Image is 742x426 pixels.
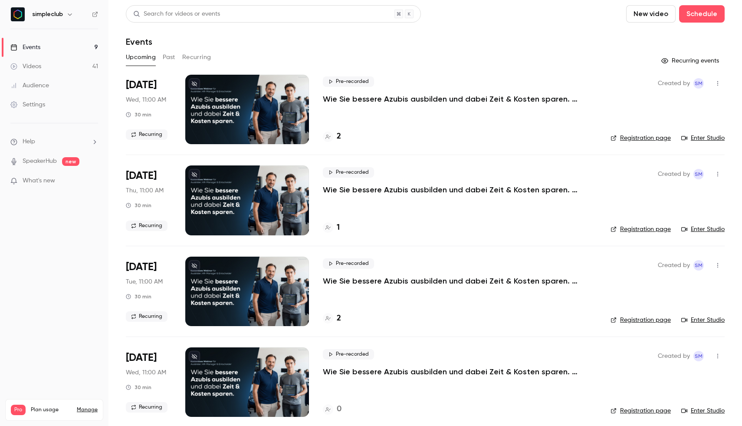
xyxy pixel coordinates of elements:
span: Pre-recorded [323,258,374,269]
span: [DATE] [126,351,157,365]
span: Recurring [126,129,167,140]
span: Created by [658,169,690,179]
h6: simpleclub [32,10,63,19]
a: Manage [77,406,98,413]
a: 2 [323,131,341,142]
div: Events [10,43,40,52]
button: Past [163,50,175,64]
a: Enter Studio [681,134,725,142]
span: Pre-recorded [323,349,374,360]
a: Enter Studio [681,225,725,234]
a: Wie Sie bessere Azubis ausbilden und dabei Zeit & Kosten sparen. (Dienstag, 11:00 Uhr) [323,276,583,286]
h4: 2 [337,131,341,142]
span: Recurring [126,402,167,413]
span: simpleclub Marketing [693,260,704,271]
button: Recurring events [657,54,725,68]
span: sM [695,260,703,271]
li: help-dropdown-opener [10,137,98,146]
span: Plan usage [31,406,72,413]
span: Recurring [126,221,167,231]
a: SpeakerHub [23,157,57,166]
a: Wie Sie bessere Azubis ausbilden und dabei Zeit & Kosten sparen. (Mittwoch, 11:00 Uhr) [323,94,583,104]
div: Settings [10,100,45,109]
div: 30 min [126,111,151,118]
div: 30 min [126,293,151,300]
div: 30 min [126,384,151,391]
iframe: Noticeable Trigger [88,177,98,185]
h4: 2 [337,313,341,324]
a: Enter Studio [681,406,725,415]
a: Registration page [611,134,671,142]
span: [DATE] [126,260,157,274]
span: Tue, 11:00 AM [126,277,163,286]
h1: Events [126,36,152,47]
h4: 0 [337,403,341,415]
span: Wed, 11:00 AM [126,96,166,104]
span: new [62,157,79,166]
div: Search for videos or events [133,10,220,19]
span: sM [695,351,703,361]
span: [DATE] [126,169,157,183]
span: Created by [658,78,690,89]
div: Videos [10,62,41,71]
a: Registration page [611,225,671,234]
button: Upcoming [126,50,156,64]
a: Wie Sie bessere Azubis ausbilden und dabei Zeit & Kosten sparen. (Mittwoch, 11:00 Uhr) [323,367,583,377]
a: 2 [323,313,341,324]
span: Pro [11,405,26,415]
span: Created by [658,351,690,361]
a: Registration page [611,316,671,324]
div: 30 min [126,202,151,209]
span: simpleclub Marketing [693,78,704,89]
a: 0 [323,403,341,415]
span: [DATE] [126,78,157,92]
div: Aug 20 Wed, 11:00 AM (Europe/Berlin) [126,75,171,144]
div: Audience [10,81,49,90]
a: Enter Studio [681,316,725,324]
span: Recurring [126,311,167,322]
span: What's new [23,176,55,185]
span: Created by [658,260,690,271]
h4: 1 [337,222,340,234]
button: New video [626,5,676,23]
a: Registration page [611,406,671,415]
div: Aug 21 Thu, 11:00 AM (Europe/Berlin) [126,165,171,235]
span: Thu, 11:00 AM [126,186,164,195]
div: Aug 27 Wed, 11:00 AM (Europe/Berlin) [126,347,171,417]
span: sM [695,169,703,179]
span: sM [695,78,703,89]
span: simpleclub Marketing [693,169,704,179]
a: 1 [323,222,340,234]
span: simpleclub Marketing [693,351,704,361]
a: Wie Sie bessere Azubis ausbilden und dabei Zeit & Kosten sparen. (Donnerstag, 11:00 Uhr) [323,185,583,195]
span: Pre-recorded [323,76,374,87]
button: Schedule [679,5,725,23]
span: Pre-recorded [323,167,374,178]
span: Help [23,137,35,146]
div: Aug 26 Tue, 11:00 AM (Europe/Berlin) [126,257,171,326]
button: Recurring [182,50,211,64]
img: simpleclub [11,7,25,21]
span: Wed, 11:00 AM [126,368,166,377]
